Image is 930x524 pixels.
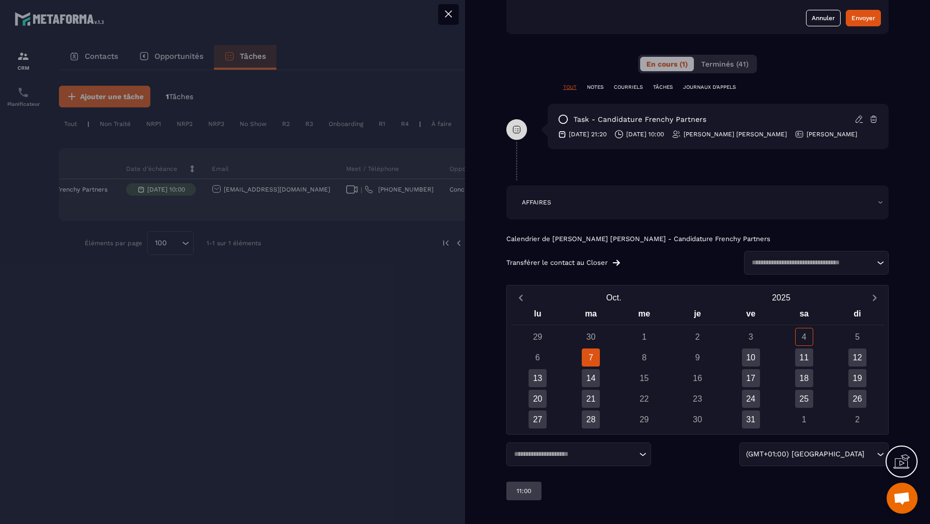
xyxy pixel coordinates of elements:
p: TÂCHES [653,84,673,91]
p: JOURNAUX D'APPELS [683,84,736,91]
div: 2 [688,328,706,346]
input: Search for option [748,258,874,268]
div: Search for option [739,442,889,466]
p: [PERSON_NAME] [807,130,857,138]
div: 31 [742,410,760,428]
div: Search for option [506,442,651,466]
div: 1 [795,410,813,428]
div: di [831,307,884,325]
p: NOTES [587,84,603,91]
div: Search for option [744,251,889,275]
div: je [671,307,724,325]
p: TOUT [563,84,577,91]
p: COURRIELS [614,84,643,91]
p: Transférer le contact au Closer [506,259,608,267]
div: 2 [848,410,866,428]
div: 4 [795,328,813,346]
div: 15 [635,369,653,387]
div: 14 [582,369,600,387]
button: Envoyer [846,10,881,26]
button: Previous month [511,291,530,305]
div: 7 [582,348,600,367]
div: 29 [635,410,653,428]
p: [DATE] 21:20 [569,130,607,138]
div: 12 [848,348,866,367]
span: (GMT+01:00) [GEOGRAPHIC_DATA] [743,449,866,460]
span: En cours (1) [646,60,688,68]
div: 10 [742,348,760,367]
div: 13 [529,369,547,387]
div: sa [778,307,831,325]
div: lu [511,307,564,325]
div: 16 [688,369,706,387]
div: 24 [742,390,760,408]
button: En cours (1) [640,57,694,71]
div: 23 [688,390,706,408]
span: Terminés (41) [701,60,749,68]
button: Open years overlay [698,289,865,307]
div: me [617,307,671,325]
div: Ouvrir le chat [887,483,918,514]
div: ma [564,307,617,325]
div: 30 [582,328,600,346]
div: 30 [688,410,706,428]
div: ve [724,307,778,325]
div: Calendar wrapper [511,307,884,428]
div: 28 [582,410,600,428]
div: 9 [688,348,706,367]
div: 3 [742,328,760,346]
div: 17 [742,369,760,387]
p: [PERSON_NAME] [PERSON_NAME] [684,130,787,138]
button: Annuler [806,10,841,26]
input: Search for option [510,449,637,459]
p: 11:00 [517,487,531,495]
div: 29 [529,328,547,346]
div: 11 [795,348,813,367]
button: Next month [865,291,884,305]
div: 1 [635,328,653,346]
div: Calendar days [511,328,884,428]
p: task - Candidature Frenchy Partners [574,115,706,124]
div: 8 [635,348,653,367]
div: Envoyer [851,13,875,23]
p: AFFAIRES [522,198,551,207]
div: 6 [529,348,547,367]
div: 18 [795,369,813,387]
div: 19 [848,369,866,387]
div: 22 [635,390,653,408]
button: Open months overlay [530,289,698,307]
div: 25 [795,390,813,408]
button: Terminés (41) [695,57,755,71]
p: Calendrier de [PERSON_NAME] [PERSON_NAME] - Candidature Frenchy Partners [506,235,889,243]
div: 20 [529,390,547,408]
p: [DATE] 10:00 [626,130,664,138]
div: 5 [848,328,866,346]
div: 21 [582,390,600,408]
div: 27 [529,410,547,428]
div: 26 [848,390,866,408]
input: Search for option [866,449,874,460]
